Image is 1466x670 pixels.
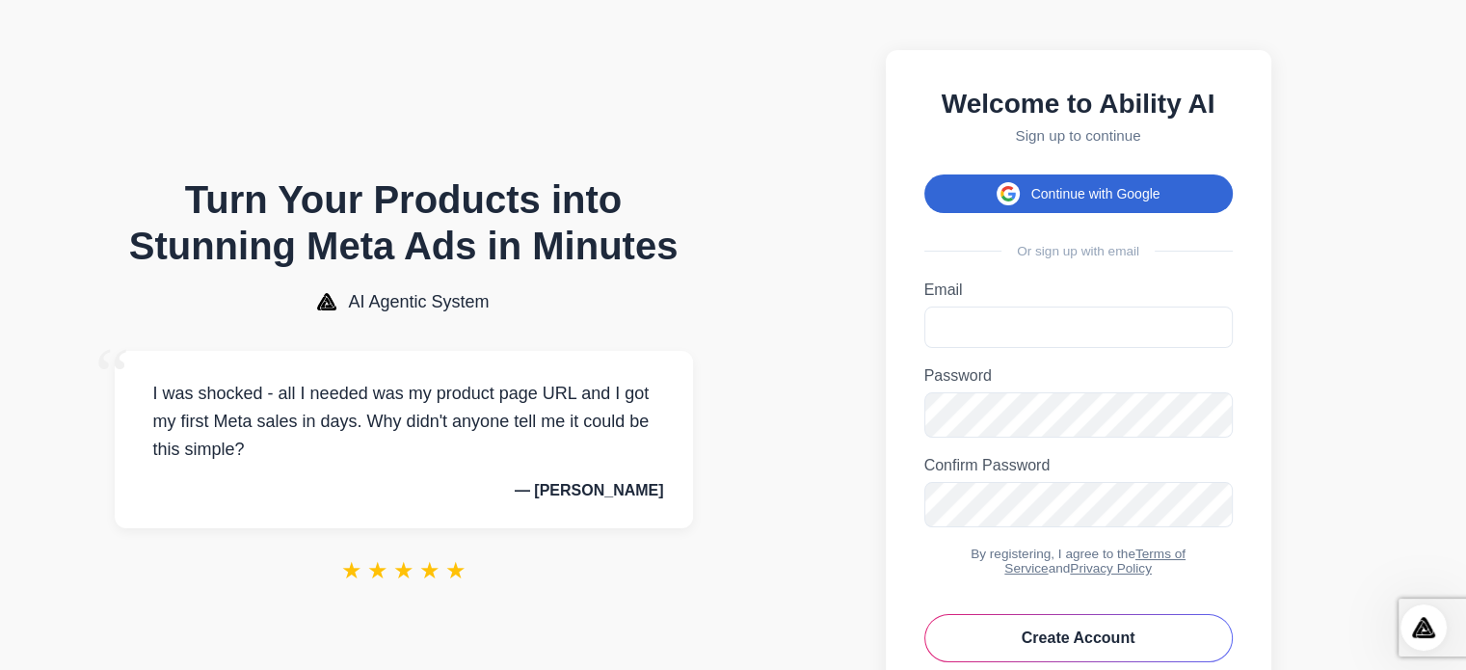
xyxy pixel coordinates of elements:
a: Privacy Policy [1070,561,1152,576]
span: ★ [419,557,440,584]
span: AI Agentic System [348,292,489,312]
button: Create Account [924,614,1233,662]
span: ★ [393,557,414,584]
img: AI Agentic System Logo [317,293,336,310]
span: ★ [367,557,388,584]
h2: Welcome to Ability AI [924,89,1233,120]
div: Or sign up with email [924,244,1233,258]
p: I was shocked - all I needed was my product page URL and I got my first Meta sales in days. Why d... [144,380,664,463]
span: “ [95,332,130,419]
iframe: Intercom live chat [1400,604,1447,651]
button: Continue with Google [924,174,1233,213]
p: Sign up to continue [924,127,1233,144]
a: Terms of Service [1004,547,1186,576]
div: By registering, I agree to the and [924,547,1233,576]
p: — [PERSON_NAME] [144,482,664,499]
label: Password [924,367,1233,385]
span: ★ [341,557,362,584]
label: Confirm Password [924,457,1233,474]
h1: Turn Your Products into Stunning Meta Ads in Minutes [115,176,693,269]
span: ★ [445,557,466,584]
label: Email [924,281,1233,299]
